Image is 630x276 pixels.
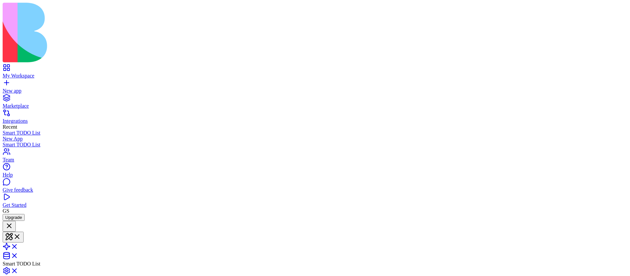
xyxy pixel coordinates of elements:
a: Give feedback [3,181,627,193]
img: logo [3,3,266,62]
div: Integrations [3,118,627,124]
a: Upgrade [3,214,25,220]
span: GS [3,208,9,214]
a: Integrations [3,112,627,124]
a: Marketplace [3,97,627,109]
a: Smart TODO List [3,142,627,148]
div: Help [3,172,627,178]
a: Smart TODO List [3,130,627,136]
a: New App [3,136,627,142]
a: Team [3,151,627,163]
a: My Workspace [3,67,627,79]
a: New app [3,82,627,94]
span: Recent [3,124,17,130]
a: Get Started [3,196,627,208]
a: Help [3,166,627,178]
button: Upgrade [3,214,25,221]
div: My Workspace [3,73,627,79]
div: New app [3,88,627,94]
span: Smart TODO List [3,261,40,266]
div: Get Started [3,202,627,208]
div: Give feedback [3,187,627,193]
div: Team [3,157,627,163]
div: Marketplace [3,103,627,109]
